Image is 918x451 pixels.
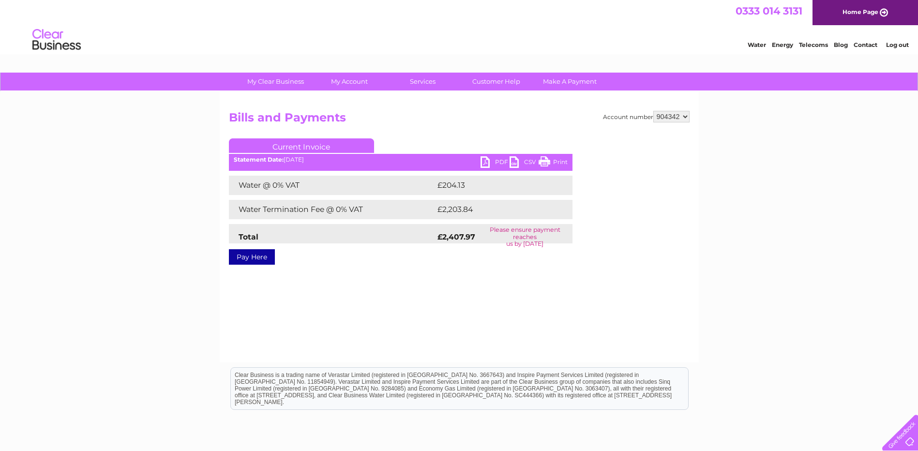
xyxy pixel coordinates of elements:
a: Water [748,41,766,48]
a: My Account [309,73,389,90]
a: Contact [854,41,877,48]
strong: £2,407.97 [437,232,475,241]
a: Services [383,73,463,90]
div: Clear Business is a trading name of Verastar Limited (registered in [GEOGRAPHIC_DATA] No. 3667643... [231,5,688,47]
a: Print [539,156,568,170]
a: Current Invoice [229,138,374,153]
a: Log out [886,41,909,48]
a: Customer Help [456,73,536,90]
h2: Bills and Payments [229,111,690,129]
td: £204.13 [435,176,555,195]
a: PDF [481,156,510,170]
a: Make A Payment [530,73,610,90]
a: Telecoms [799,41,828,48]
a: Pay Here [229,249,275,265]
td: £2,203.84 [435,200,557,219]
b: Statement Date: [234,156,284,163]
td: Please ensure payment reaches us by [DATE] [478,224,572,250]
a: Blog [834,41,848,48]
img: logo.png [32,25,81,55]
a: Energy [772,41,793,48]
a: 0333 014 3131 [736,5,802,17]
div: [DATE] [229,156,572,163]
div: Account number [603,111,690,122]
a: My Clear Business [236,73,316,90]
td: Water @ 0% VAT [229,176,435,195]
strong: Total [239,232,258,241]
a: CSV [510,156,539,170]
td: Water Termination Fee @ 0% VAT [229,200,435,219]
